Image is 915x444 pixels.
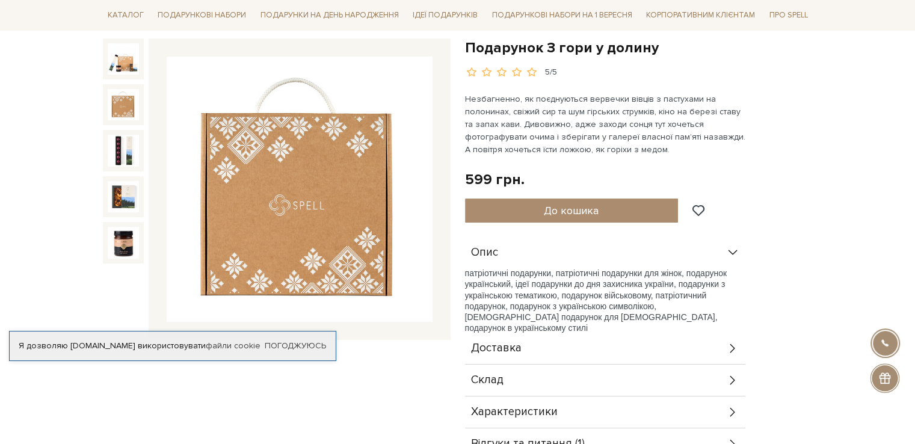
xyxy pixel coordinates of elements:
[471,343,522,354] span: Доставка
[265,341,326,351] a: Погоджуюсь
[108,89,139,120] img: Подарунок З гори у долину
[765,6,813,25] a: Про Spell
[108,135,139,166] img: Подарунок З гори у долину
[465,39,813,57] h1: Подарунок З гори у долину
[256,6,404,25] a: Подарунки на День народження
[167,57,433,322] img: Подарунок З гори у долину
[545,67,557,78] div: 5/5
[471,375,504,386] span: Склад
[465,93,747,156] p: Незбагненно, як поєднуються вервечки вівців з пастухами на полонинах, свіжий сир та шум гірських ...
[471,247,498,258] span: Опис
[471,407,558,418] span: Характеристики
[103,6,149,25] a: Каталог
[465,301,718,333] span: , подарунок з українською символікою, [DEMOGRAPHIC_DATA] подарунок для [DEMOGRAPHIC_DATA], подару...
[206,341,260,351] a: файли cookie
[465,170,525,189] div: 599 грн.
[10,341,336,351] div: Я дозволяю [DOMAIN_NAME] використовувати
[544,204,599,217] span: До кошика
[641,5,760,25] a: Корпоративним клієнтам
[153,6,251,25] a: Подарункові набори
[108,227,139,258] img: Подарунок З гори у долину
[465,199,679,223] button: До кошика
[487,5,637,25] a: Подарункові набори на 1 Вересня
[108,181,139,212] img: Подарунок З гори у долину
[108,43,139,75] img: Подарунок З гори у долину
[465,268,727,311] span: патріотичні подарунки, патріотичні подарунки для жінок, подарунок український, ідеї подарунки до ...
[408,6,482,25] a: Ідеї подарунків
